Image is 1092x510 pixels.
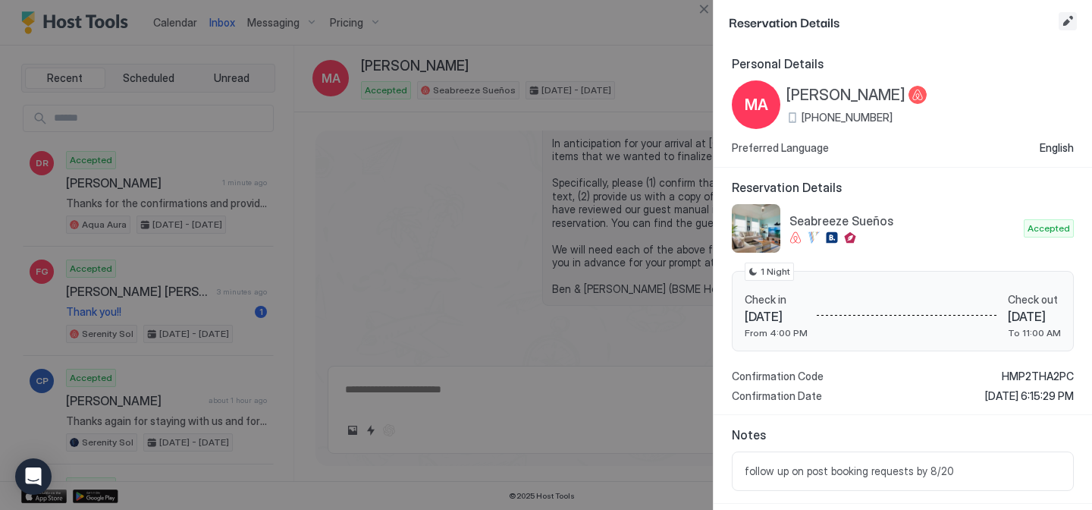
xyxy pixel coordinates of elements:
span: Confirmation Code [732,370,824,383]
span: Confirmation Date [732,389,822,403]
div: listing image [732,204,780,253]
span: Reservation Details [732,180,1074,195]
span: Seabreeze Sueños [789,213,1018,228]
span: English [1040,141,1074,155]
span: Accepted [1028,222,1070,235]
span: Preferred Language [732,141,829,155]
span: HMP2THA2PC [1002,370,1074,383]
span: Reservation Details [729,12,1056,31]
span: [DATE] 6:15:29 PM [985,389,1074,403]
span: 1 Night [761,265,790,279]
span: [PHONE_NUMBER] [802,111,893,124]
button: Edit reservation [1059,12,1077,30]
span: MA [745,93,768,116]
span: Check in [745,293,808,307]
span: [DATE] [745,309,808,324]
span: Check out [1008,293,1061,307]
span: [PERSON_NAME] [786,86,905,105]
div: Open Intercom Messenger [15,458,52,495]
span: Personal Details [732,56,1074,71]
span: [DATE] [1008,309,1061,324]
span: follow up on post booking requests by 8/20 [745,464,1061,478]
span: From 4:00 PM [745,327,808,338]
span: To 11:00 AM [1008,327,1061,338]
span: Notes [732,427,1074,442]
